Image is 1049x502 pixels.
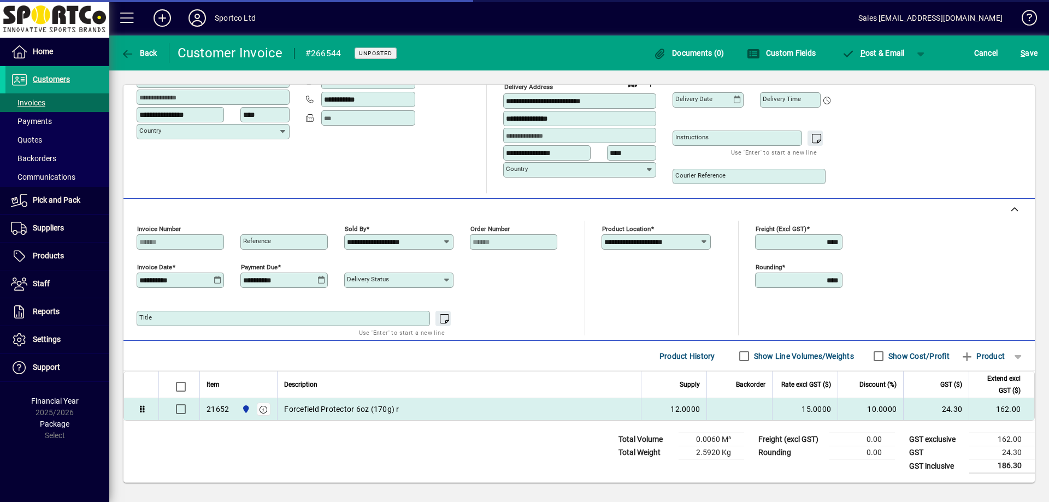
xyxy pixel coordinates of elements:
td: 0.00 [829,446,895,459]
div: #266544 [305,45,341,62]
td: GST [904,446,969,459]
span: Custom Fields [747,49,816,57]
button: Product History [655,346,720,366]
mat-label: Freight (excl GST) [756,225,806,233]
a: Backorders [5,149,109,168]
span: Backorder [736,379,765,391]
button: Product [955,346,1010,366]
td: 24.30 [969,446,1035,459]
button: Cancel [971,43,1001,63]
mat-label: Courier Reference [675,172,726,179]
td: 24.30 [903,398,969,420]
td: GST inclusive [904,459,969,473]
span: ost & Email [841,49,905,57]
a: Pick and Pack [5,187,109,214]
span: P [861,49,865,57]
mat-label: Delivery status [347,275,389,283]
mat-label: Payment due [241,263,278,271]
span: 12.0000 [670,404,700,415]
td: Total Weight [613,446,679,459]
a: Communications [5,168,109,186]
label: Show Cost/Profit [886,351,950,362]
mat-label: Instructions [675,133,709,141]
span: S [1021,49,1025,57]
a: Products [5,243,109,270]
span: Description [284,379,317,391]
mat-label: Country [506,165,528,173]
span: Financial Year [31,397,79,405]
mat-label: Product location [602,225,651,233]
span: Home [33,47,53,56]
span: Suppliers [33,223,64,232]
mat-hint: Use 'Enter' to start a new line [359,326,445,339]
a: Suppliers [5,215,109,242]
button: Profile [180,8,215,28]
span: Products [33,251,64,260]
span: Discount (%) [859,379,897,391]
button: Back [118,43,160,63]
mat-label: Rounding [756,263,782,271]
button: Post & Email [836,43,910,63]
span: Staff [33,279,50,288]
a: Invoices [5,93,109,112]
span: Product [960,347,1005,365]
td: 186.30 [969,459,1035,473]
div: 15.0000 [779,404,831,415]
span: Customers [33,75,70,84]
span: Documents (0) [653,49,724,57]
a: Quotes [5,131,109,149]
a: Payments [5,112,109,131]
button: Save [1018,43,1040,63]
button: Documents (0) [651,43,727,63]
span: GST ($) [940,379,962,391]
span: Support [33,363,60,371]
span: Product History [659,347,715,365]
span: Unposted [359,50,392,57]
div: 21652 [207,404,229,415]
label: Show Line Volumes/Weights [752,351,854,362]
span: ave [1021,44,1038,62]
span: Package [40,420,69,428]
span: Settings [33,335,61,344]
mat-label: Delivery time [763,95,801,103]
app-page-header-button: Back [109,43,169,63]
td: 0.00 [829,433,895,446]
span: Invoices [11,98,45,107]
a: Staff [5,270,109,298]
span: Communications [11,173,75,181]
span: Sportco Ltd Warehouse [239,403,251,415]
td: Total Volume [613,433,679,446]
span: Pick and Pack [33,196,80,204]
mat-label: Order number [470,225,510,233]
span: Backorders [11,154,56,163]
mat-hint: Use 'Enter' to start a new line [731,146,817,158]
mat-label: Reference [243,237,271,245]
div: Sportco Ltd [215,9,256,27]
td: Freight (excl GST) [753,433,829,446]
span: Back [121,49,157,57]
span: Rate excl GST ($) [781,379,831,391]
div: Sales [EMAIL_ADDRESS][DOMAIN_NAME] [858,9,1003,27]
td: 2.5920 Kg [679,446,744,459]
span: Extend excl GST ($) [976,373,1021,397]
span: Supply [680,379,700,391]
span: Item [207,379,220,391]
a: Settings [5,326,109,353]
td: 162.00 [969,398,1034,420]
div: Customer Invoice [178,44,283,62]
button: Add [145,8,180,28]
mat-label: Country [139,127,161,134]
a: Home [5,38,109,66]
button: Choose address [641,75,659,92]
a: View on map [624,74,641,92]
td: Rounding [753,446,829,459]
td: 162.00 [969,433,1035,446]
td: GST exclusive [904,433,969,446]
span: Forcefield Protector 6oz (170g) r [284,404,399,415]
mat-label: Sold by [345,225,366,233]
td: 10.0000 [838,398,903,420]
mat-label: Invoice number [137,225,181,233]
mat-label: Delivery date [675,95,712,103]
a: Knowledge Base [1013,2,1035,38]
td: 0.0060 M³ [679,433,744,446]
